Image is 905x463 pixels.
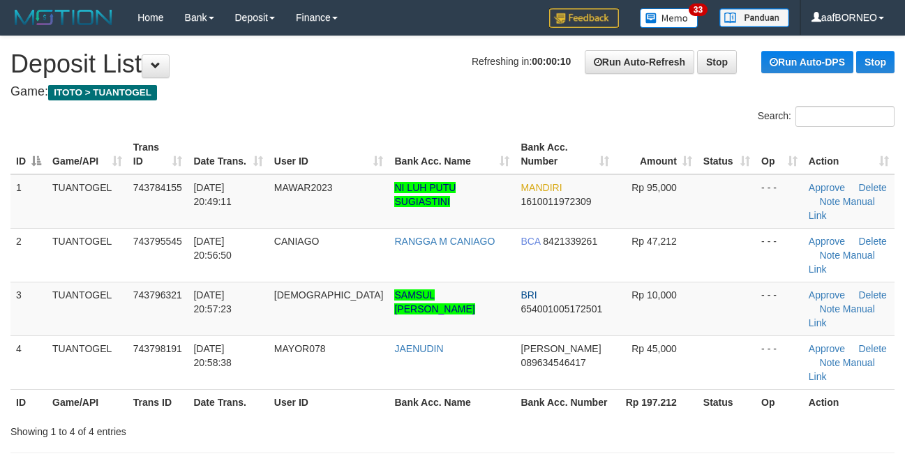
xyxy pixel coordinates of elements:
[819,303,840,314] a: Note
[47,335,128,389] td: TUANTOGEL
[10,50,895,78] h1: Deposit List
[795,106,895,127] input: Search:
[521,289,537,301] span: BRI
[640,8,698,28] img: Button%20Memo.svg
[47,282,128,335] td: TUANTOGEL
[756,335,803,389] td: - - -
[47,174,128,229] td: TUANTOGEL
[631,182,677,193] span: Rp 95,000
[585,50,694,74] a: Run Auto-Refresh
[10,419,366,439] div: Showing 1 to 4 of 4 entries
[133,343,182,354] span: 743798191
[858,236,886,247] a: Delete
[394,236,495,247] a: RANGGA M CANIAGO
[803,389,895,415] th: Action
[521,343,601,354] span: [PERSON_NAME]
[188,389,268,415] th: Date Trans.
[532,56,571,67] strong: 00:00:10
[809,250,875,275] a: Manual Link
[10,335,47,389] td: 4
[274,343,326,354] span: MAYOR078
[188,135,268,174] th: Date Trans.: activate to sort column ascending
[133,289,182,301] span: 743796321
[394,343,443,354] a: JAENUDIN
[193,182,232,207] span: [DATE] 20:49:11
[809,236,845,247] a: Approve
[10,7,117,28] img: MOTION_logo.png
[809,182,845,193] a: Approve
[858,182,886,193] a: Delete
[758,106,895,127] label: Search:
[394,182,456,207] a: NI LUH PUTU SUGIASTINI
[10,135,47,174] th: ID: activate to sort column descending
[819,250,840,261] a: Note
[10,228,47,282] td: 2
[389,389,515,415] th: Bank Acc. Name
[10,282,47,335] td: 3
[193,289,232,314] span: [DATE] 20:57:23
[133,182,182,193] span: 743784155
[809,303,875,328] a: Manual Link
[819,357,840,368] a: Note
[719,8,789,27] img: panduan.png
[133,236,182,247] span: 743795545
[47,389,128,415] th: Game/API
[689,3,708,16] span: 33
[10,85,895,99] h4: Game:
[521,196,591,207] span: Copy 1610011972309 to clipboard
[549,8,619,28] img: Feedback.jpg
[809,343,845,354] a: Approve
[809,289,845,301] a: Approve
[756,174,803,229] td: - - -
[756,135,803,174] th: Op: activate to sort column ascending
[521,182,562,193] span: MANDIRI
[128,135,188,174] th: Trans ID: activate to sort column ascending
[515,389,615,415] th: Bank Acc. Number
[269,389,389,415] th: User ID
[515,135,615,174] th: Bank Acc. Number: activate to sort column ascending
[10,174,47,229] td: 1
[47,228,128,282] td: TUANTOGEL
[274,182,333,193] span: MAWAR2023
[543,236,597,247] span: Copy 8421339261 to clipboard
[472,56,571,67] span: Refreshing in:
[698,135,756,174] th: Status: activate to sort column ascending
[521,236,540,247] span: BCA
[48,85,157,100] span: ITOTO > TUANTOGEL
[698,389,756,415] th: Status
[756,282,803,335] td: - - -
[521,303,602,314] span: Copy 654001005172501 to clipboard
[756,389,803,415] th: Op
[274,236,320,247] span: CANIAGO
[269,135,389,174] th: User ID: activate to sort column ascending
[858,289,886,301] a: Delete
[47,135,128,174] th: Game/API: activate to sort column ascending
[809,196,875,221] a: Manual Link
[697,50,737,74] a: Stop
[803,135,895,174] th: Action: activate to sort column ascending
[858,343,886,354] a: Delete
[761,51,853,73] a: Run Auto-DPS
[756,228,803,282] td: - - -
[809,357,875,382] a: Manual Link
[631,236,677,247] span: Rp 47,212
[128,389,188,415] th: Trans ID
[631,343,677,354] span: Rp 45,000
[615,135,698,174] th: Amount: activate to sort column ascending
[193,236,232,261] span: [DATE] 20:56:50
[274,289,384,301] span: [DEMOGRAPHIC_DATA]
[615,389,698,415] th: Rp 197.212
[389,135,515,174] th: Bank Acc. Name: activate to sort column ascending
[631,289,677,301] span: Rp 10,000
[521,357,585,368] span: Copy 089634546417 to clipboard
[819,196,840,207] a: Note
[856,51,895,73] a: Stop
[394,289,474,314] a: SAMSUL [PERSON_NAME]
[10,389,47,415] th: ID
[193,343,232,368] span: [DATE] 20:58:38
